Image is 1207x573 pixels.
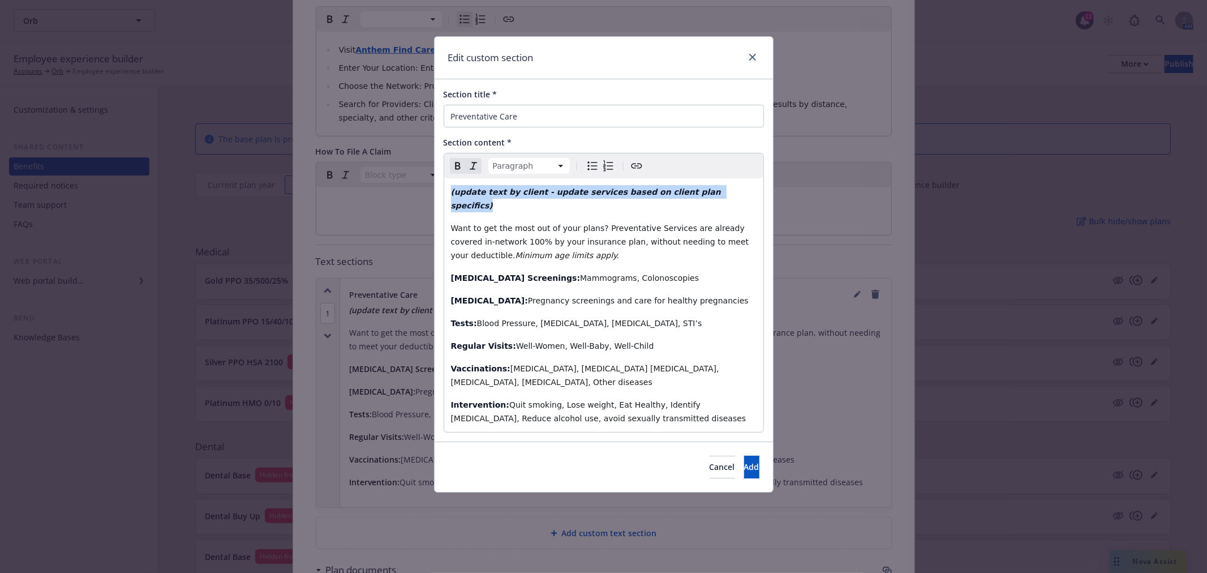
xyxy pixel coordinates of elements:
span: Cancel [710,461,735,472]
strong: [MEDICAL_DATA] Screenings: [451,273,581,283]
span: Section content * [444,137,512,148]
div: toggle group [585,158,616,174]
span: [MEDICAL_DATA], [MEDICAL_DATA] [MEDICAL_DATA], [MEDICAL_DATA], [MEDICAL_DATA], Other diseases [451,364,722,387]
strong: Tests: [451,319,477,328]
span: Add [744,461,759,472]
strong: (update text by client - update services based on client plan specifics) [451,187,724,210]
button: Cancel [710,456,735,478]
button: Create link [629,158,645,174]
span: Pregnancy screenings and care for healthy pregnancies [528,296,749,305]
button: Bulleted list [585,158,600,174]
span: Mammograms, Colonoscopies [580,273,699,283]
button: Block type [488,158,570,174]
span: Want to get the most out of your plans? Preventative Services are already covered in-network 100%... [451,224,751,260]
strong: Intervention: [451,400,510,409]
h1: Edit custom section [448,50,534,65]
button: Remove bold [450,158,466,174]
a: close [746,50,759,64]
strong: Regular Visits: [451,341,516,350]
button: Remove italic [466,158,482,174]
button: Numbered list [600,158,616,174]
div: editable markdown [444,178,763,432]
span: Quit smoking, Lose weight, Eat Healthy, Identify [MEDICAL_DATA], Reduce alcohol use, avoid sexual... [451,400,746,423]
span: Blood Pressure, [MEDICAL_DATA], [MEDICAL_DATA], STI’s [477,319,702,328]
span: Well-Women, Well-Baby, Well-Child [516,341,654,350]
strong: Vaccinations: [451,364,510,373]
em: Minimum age limits apply. [516,251,619,260]
strong: [MEDICAL_DATA]: [451,296,528,305]
button: Add [744,456,759,478]
span: Section title * [444,89,497,100]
